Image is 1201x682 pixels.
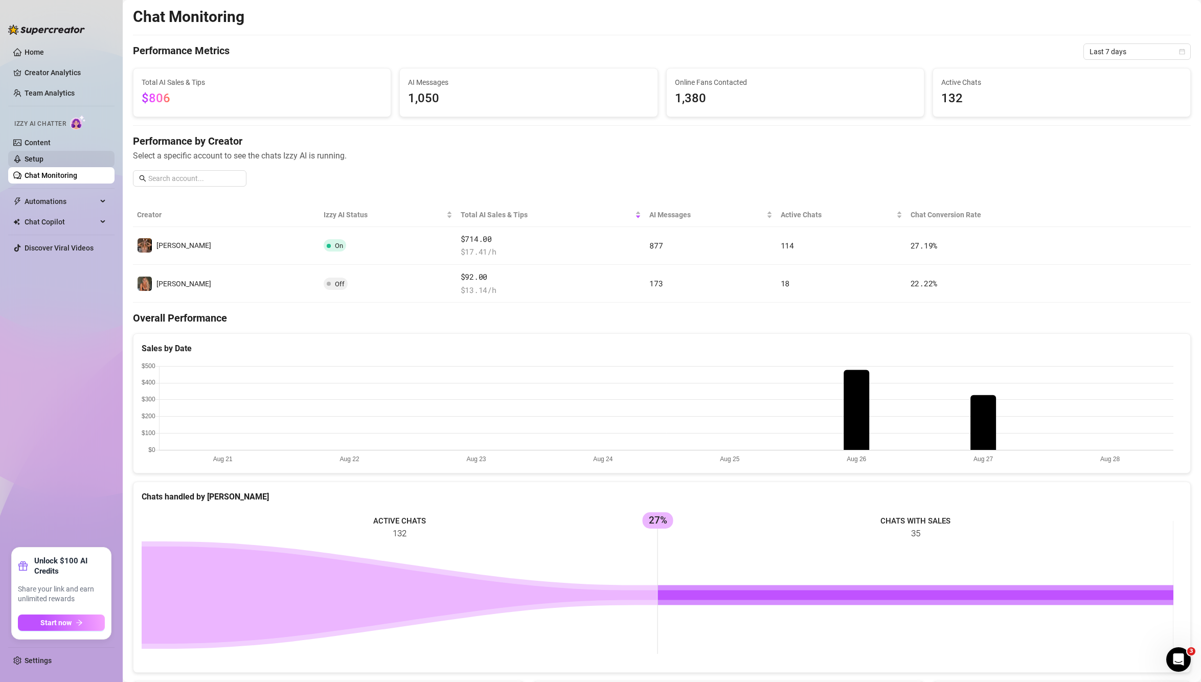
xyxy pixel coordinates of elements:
[461,271,642,283] span: $92.00
[142,77,382,88] span: Total AI Sales & Tips
[25,244,94,252] a: Discover Viral Videos
[461,209,633,220] span: Total AI Sales & Tips
[25,214,97,230] span: Chat Copilot
[941,77,1182,88] span: Active Chats
[133,149,1191,162] span: Select a specific account to see the chats Izzy AI is running.
[649,278,663,288] span: 173
[1179,49,1185,55] span: calendar
[138,277,152,291] img: Kelly
[461,246,642,258] span: $ 17.41 /h
[25,656,52,665] a: Settings
[133,7,244,27] h2: Chat Monitoring
[777,203,907,227] th: Active Chats
[649,209,764,220] span: AI Messages
[25,155,43,163] a: Setup
[18,615,105,631] button: Start nowarrow-right
[1090,44,1185,59] span: Last 7 days
[649,240,663,251] span: 877
[133,311,1191,325] h4: Overall Performance
[645,203,776,227] th: AI Messages
[70,115,86,130] img: AI Chatter
[781,240,794,251] span: 114
[461,284,642,297] span: $ 13.14 /h
[156,241,211,249] span: [PERSON_NAME]
[408,89,649,108] span: 1,050
[18,561,28,571] span: gift
[142,490,1182,503] div: Chats handled by [PERSON_NAME]
[408,77,649,88] span: AI Messages
[138,238,152,253] img: Kelly
[14,119,66,129] span: Izzy AI Chatter
[907,203,1085,227] th: Chat Conversion Rate
[133,134,1191,148] h4: Performance by Creator
[1166,647,1191,672] iframe: Intercom live chat
[461,233,642,245] span: $714.00
[13,218,20,225] img: Chat Copilot
[13,197,21,206] span: thunderbolt
[675,77,916,88] span: Online Fans Contacted
[133,203,320,227] th: Creator
[142,91,170,105] span: $806
[320,203,457,227] th: Izzy AI Status
[18,584,105,604] span: Share your link and earn unlimited rewards
[25,171,77,179] a: Chat Monitoring
[25,89,75,97] a: Team Analytics
[911,278,937,288] span: 22.22 %
[941,89,1182,108] span: 132
[34,556,105,576] strong: Unlock $100 AI Credits
[457,203,646,227] th: Total AI Sales & Tips
[324,209,444,220] span: Izzy AI Status
[25,139,51,147] a: Content
[139,175,146,182] span: search
[675,89,916,108] span: 1,380
[335,280,345,288] span: Off
[133,43,230,60] h4: Performance Metrics
[76,619,83,626] span: arrow-right
[25,48,44,56] a: Home
[40,619,72,627] span: Start now
[148,173,240,184] input: Search account...
[142,342,1182,355] div: Sales by Date
[911,240,937,251] span: 27.19 %
[8,25,85,35] img: logo-BBDzfeDw.svg
[335,242,343,249] span: On
[25,193,97,210] span: Automations
[1187,647,1195,655] span: 3
[781,209,894,220] span: Active Chats
[25,64,106,81] a: Creator Analytics
[156,280,211,288] span: [PERSON_NAME]
[781,278,789,288] span: 18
